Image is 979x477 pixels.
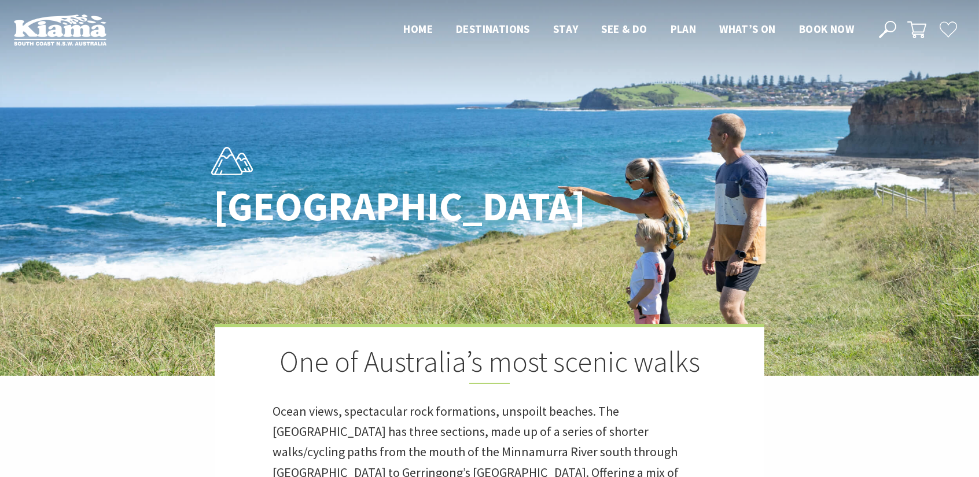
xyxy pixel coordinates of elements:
[392,20,866,39] nav: Main Menu
[214,184,540,229] h1: [GEOGRAPHIC_DATA]
[553,22,579,36] span: Stay
[671,22,697,36] span: Plan
[14,14,106,46] img: Kiama Logo
[719,22,776,36] span: What’s On
[456,22,530,36] span: Destinations
[799,22,854,36] span: Book now
[403,22,433,36] span: Home
[601,22,647,36] span: See & Do
[273,345,706,384] h2: One of Australia’s most scenic walks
